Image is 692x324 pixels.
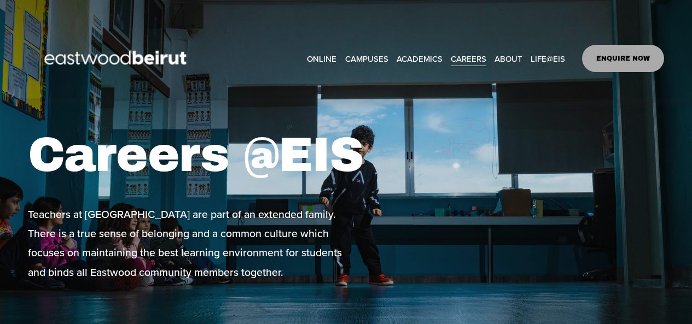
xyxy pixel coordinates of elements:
p: Teachers at [GEOGRAPHIC_DATA] are part of an extended family. There is a true sense of belonging ... [28,205,343,282]
h1: Careers @EIS [28,126,397,184]
span: ACADEMICS [397,51,443,66]
a: ENQUIRE NOW [582,45,665,72]
a: folder dropdown [495,50,522,67]
a: folder dropdown [531,50,565,67]
span: ABOUT [495,51,522,66]
a: CAREERS [451,50,486,67]
a: ONLINE [307,50,336,67]
span: LIFE@EIS [531,51,565,66]
img: EastwoodIS Global Site [28,31,206,86]
span: CAMPUSES [345,51,388,66]
a: folder dropdown [397,50,443,67]
a: folder dropdown [345,50,388,67]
